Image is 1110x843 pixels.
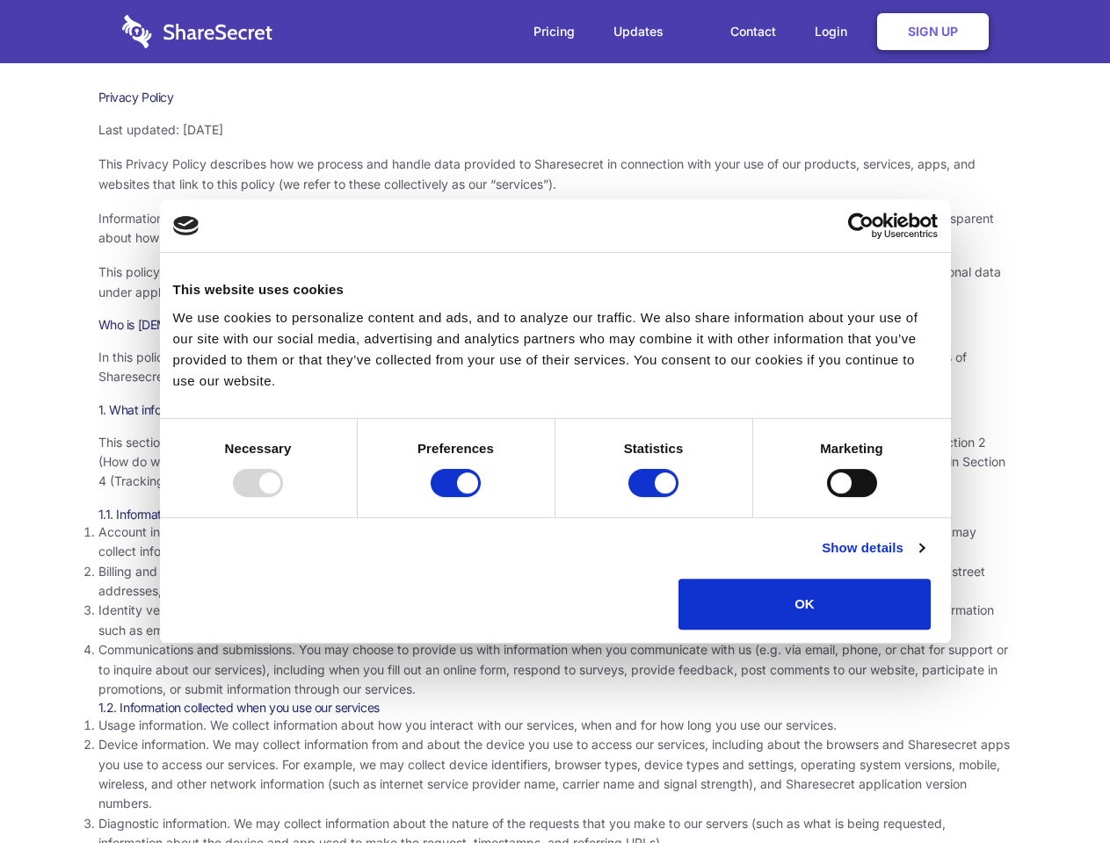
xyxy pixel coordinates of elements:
span: Account information. Our services generally require you to create an account before you can acces... [98,524,976,558]
a: Usercentrics Cookiebot - opens in a new window [784,213,938,239]
span: Usage information. We collect information about how you interact with our services, when and for ... [98,717,837,732]
span: This Privacy Policy describes how we process and handle data provided to Sharesecret in connectio... [98,156,976,191]
span: In this policy, “Sharesecret,” “we,” “us,” and “our” refer to Sharesecret Inc., a U.S. company. S... [98,349,967,384]
h1: Privacy Policy [98,90,1012,105]
a: Login [797,4,874,59]
span: Identity verification information. Some services require you to verify your identity as part of c... [98,602,994,637]
strong: Statistics [624,441,684,456]
a: Sign Up [877,13,989,50]
span: 1. What information do we collect about you? [98,402,341,417]
a: Pricing [516,4,592,59]
strong: Preferences [417,441,494,456]
span: 1.1. Information you provide to us [98,507,275,522]
span: This section describes the various types of information we collect from and about you. To underst... [98,435,1005,489]
a: Show details [822,537,924,558]
a: Contact [713,4,794,59]
div: We use cookies to personalize content and ads, and to analyze our traffic. We also share informat... [173,307,938,392]
span: Billing and payment information. In order to purchase a service, you may need to provide us with ... [98,564,985,598]
button: OK [678,579,931,630]
span: Information security and privacy are at the heart of what Sharesecret values and promotes as a co... [98,211,994,245]
strong: Necessary [225,441,292,456]
img: logo [173,216,200,235]
span: 1.2. Information collected when you use our services [98,700,380,715]
span: Communications and submissions. You may choose to provide us with information when you communicat... [98,642,1008,696]
div: This website uses cookies [173,279,938,300]
span: This policy uses the term “personal data” to refer to information that is related to an identifie... [98,264,1001,299]
p: Last updated: [DATE] [98,120,1012,140]
span: Device information. We may collect information from and about the device you use to access our se... [98,737,1010,811]
img: logo-wordmark-white-trans-d4663122ce5f474addd5e946df7df03e33cb6a1c49d2221995e7729f52c070b2.svg [122,15,272,48]
span: Who is [DEMOGRAPHIC_DATA]? [98,317,274,332]
strong: Marketing [820,441,883,456]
